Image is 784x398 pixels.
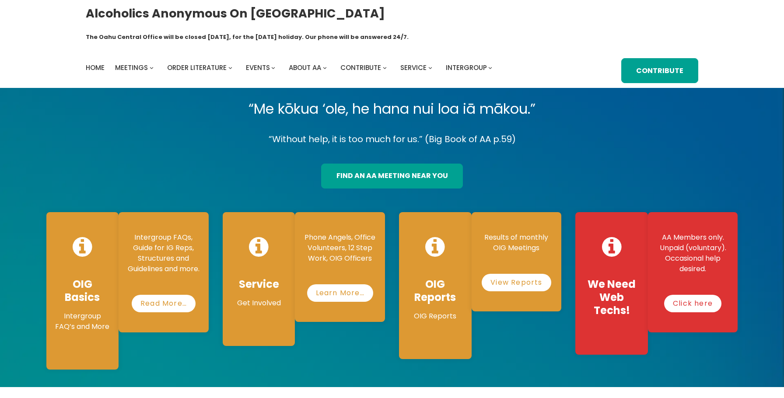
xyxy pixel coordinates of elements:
button: Contribute submenu [383,66,387,70]
span: Contribute [340,63,381,72]
button: Order Literature submenu [228,66,232,70]
span: Order Literature [167,63,227,72]
button: Intergroup submenu [488,66,492,70]
a: View Reports [482,274,551,291]
h4: OIG Basics [55,278,110,304]
p: Intergroup FAQs, Guide for IG Reps, Structures and Guidelines and more. [127,232,200,274]
button: Events submenu [271,66,275,70]
p: Results of monthly OIG Meetings [480,232,553,253]
h4: OIG Reports [408,278,463,304]
p: “Without help, it is too much for us.” (Big Book of AA p.59) [39,132,745,147]
h4: Service [231,278,287,291]
span: Events [246,63,270,72]
p: OIG Reports [408,311,463,321]
span: Home [86,63,105,72]
a: find an aa meeting near you [321,164,462,189]
a: Service [400,62,427,74]
p: Phone Angels, Office Volunteers, 12 Step Work, OIG Officers [304,232,376,264]
button: About AA submenu [323,66,327,70]
p: Intergroup FAQ’s and More [55,311,110,332]
a: Contribute [340,62,381,74]
button: Service submenu [428,66,432,70]
h4: We Need Web Techs! [584,278,639,317]
a: Read More… [132,295,196,312]
p: AA Members only. Unpaid (voluntary). Occasional help desired. [657,232,729,274]
a: Intergroup [446,62,487,74]
span: About AA [289,63,321,72]
span: Intergroup [446,63,487,72]
p: “Me kōkua ‘ole, he hana nui loa iā mākou.” [39,97,745,121]
span: Service [400,63,427,72]
a: Learn More… [307,284,373,302]
a: Contribute [621,58,698,83]
span: Meetings [115,63,148,72]
nav: Intergroup [86,62,495,74]
a: Events [246,62,270,74]
p: Get Involved [231,298,287,308]
h1: The Oahu Central Office will be closed [DATE], for the [DATE] holiday. Our phone will be answered... [86,33,409,42]
a: Meetings [115,62,148,74]
a: About AA [289,62,321,74]
a: Alcoholics Anonymous on [GEOGRAPHIC_DATA] [86,3,385,24]
button: Meetings submenu [150,66,154,70]
a: Click here [664,295,721,312]
a: Home [86,62,105,74]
